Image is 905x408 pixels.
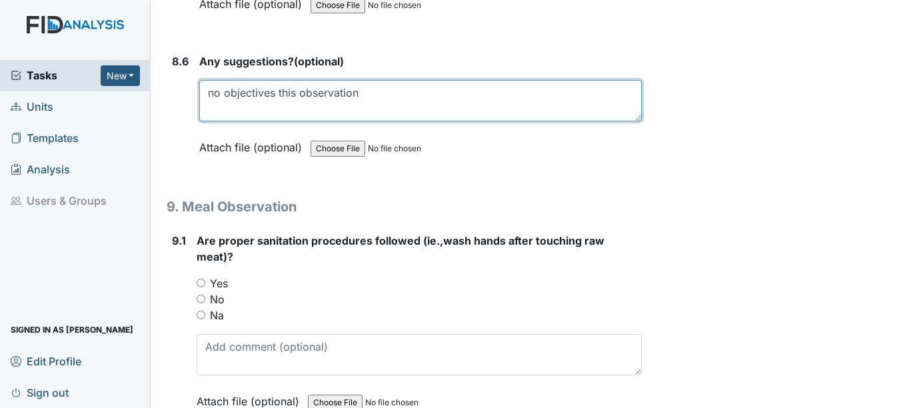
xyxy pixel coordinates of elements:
[11,319,133,340] span: Signed in as [PERSON_NAME]
[199,55,294,68] span: Any suggestions?
[11,97,53,117] span: Units
[210,291,225,307] label: No
[11,159,70,180] span: Analysis
[210,307,224,323] label: Na
[199,132,307,155] label: Attach file (optional)
[197,311,205,319] input: Na
[197,279,205,287] input: Yes
[11,351,81,371] span: Edit Profile
[101,65,141,86] button: New
[11,128,79,149] span: Templates
[167,197,641,217] h1: 9. Meal Observation
[172,233,186,249] label: 9.1
[197,234,604,263] span: Are proper sanitation procedures followed (ie.,wash hands after touching raw meat)?
[11,382,69,403] span: Sign out
[197,295,205,303] input: No
[172,53,189,69] label: 8.6
[11,67,101,83] a: Tasks
[199,53,641,69] strong: (optional)
[210,275,228,291] label: Yes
